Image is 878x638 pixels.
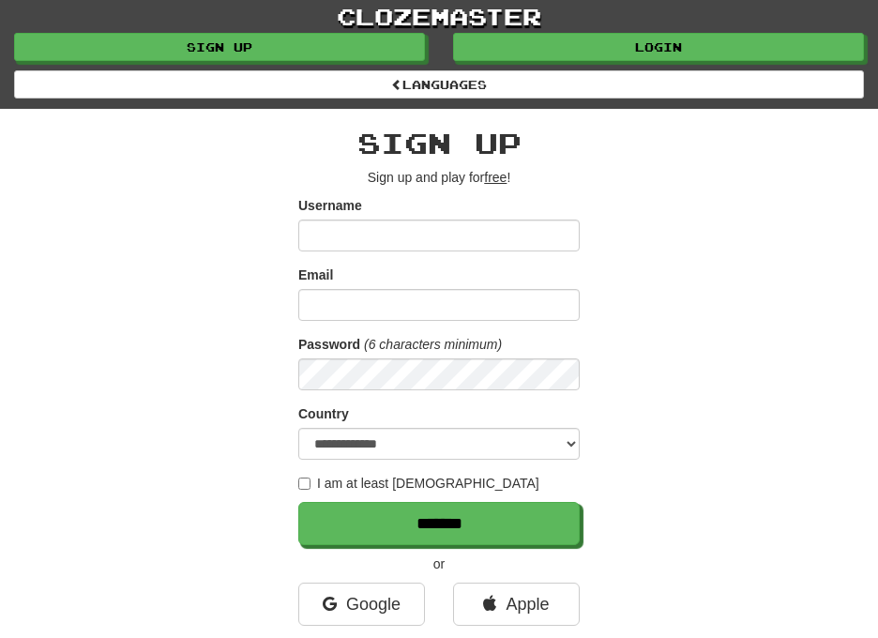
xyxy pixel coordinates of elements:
[298,128,580,159] h2: Sign up
[298,583,425,626] a: Google
[298,266,333,284] label: Email
[453,33,864,61] a: Login
[298,335,360,354] label: Password
[453,583,580,626] a: Apple
[298,168,580,187] p: Sign up and play for !
[298,554,580,573] p: or
[14,70,864,99] a: Languages
[298,196,362,215] label: Username
[364,337,502,352] em: (6 characters minimum)
[484,170,507,185] u: free
[14,33,425,61] a: Sign up
[298,474,539,493] label: I am at least [DEMOGRAPHIC_DATA]
[298,478,310,490] input: I am at least [DEMOGRAPHIC_DATA]
[298,404,349,423] label: Country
